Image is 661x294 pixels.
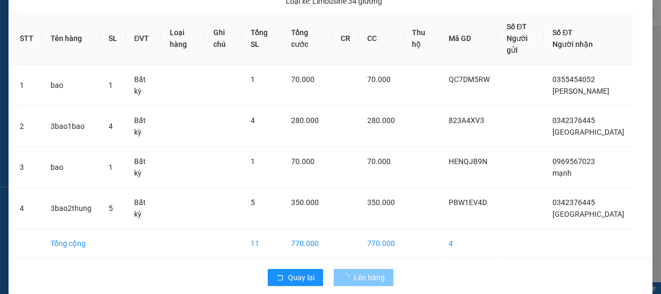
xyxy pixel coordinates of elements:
th: Tổng cước [283,12,332,65]
th: Tên hàng [42,12,100,65]
span: 4 [251,116,255,125]
span: Người gửi [507,34,528,54]
span: 70.000 [291,75,315,84]
span: 0342376445 [552,198,595,207]
span: [PERSON_NAME] [552,87,609,95]
td: Bất kỳ [126,106,161,147]
td: bao [42,147,100,188]
th: Mã GD [440,12,498,65]
span: HENQJB9N [449,157,488,166]
span: Lên hàng [354,272,385,283]
th: SL [100,12,126,65]
span: 5 [109,204,113,213]
th: Loại hàng [161,12,205,65]
span: [GEOGRAPHIC_DATA] [552,210,624,218]
td: 1 [11,65,42,106]
td: 770.000 [359,229,403,258]
span: 1 [251,157,255,166]
td: 2 [11,106,42,147]
th: Tổng SL [242,12,282,65]
span: 1 [109,163,113,171]
td: 4 [11,188,42,229]
span: loading [342,274,354,281]
span: 280.000 [367,116,395,125]
span: 350.000 [367,198,395,207]
td: Bất kỳ [126,147,161,188]
th: CR [332,12,359,65]
span: 1 [251,75,255,84]
span: rollback [276,274,284,282]
span: 0355454052 [552,75,595,84]
td: 11 [242,229,282,258]
span: 70.000 [367,75,391,84]
span: Quay lại [288,272,315,283]
th: CC [359,12,403,65]
th: Ghi chú [205,12,242,65]
span: 823A4XV3 [449,116,484,125]
span: 350.000 [291,198,319,207]
span: QC7DM5RW [449,75,490,84]
span: [GEOGRAPHIC_DATA] [552,128,624,136]
span: 5 [251,198,255,207]
span: mạnh [552,169,572,177]
th: Thu hộ [403,12,440,65]
button: rollbackQuay lại [268,269,323,286]
td: 3bao2thung [42,188,100,229]
span: 280.000 [291,116,319,125]
span: Số ĐT [507,22,527,31]
span: Số ĐT [552,28,573,37]
td: 4 [440,229,498,258]
span: Người nhận [552,40,593,48]
span: 0969567023 [552,157,595,166]
td: Bất kỳ [126,188,161,229]
td: bao [42,65,100,106]
span: 1 [109,81,113,89]
span: 70.000 [291,157,315,166]
td: 3bao1bao [42,106,100,147]
td: 770.000 [283,229,332,258]
span: PBW1EV4D [449,198,487,207]
th: STT [11,12,42,65]
button: Lên hàng [334,269,393,286]
td: Bất kỳ [126,65,161,106]
th: ĐVT [126,12,161,65]
span: 4 [109,122,113,130]
td: Tổng cộng [42,229,100,258]
span: 70.000 [367,157,391,166]
td: 3 [11,147,42,188]
span: 0342376445 [552,116,595,125]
